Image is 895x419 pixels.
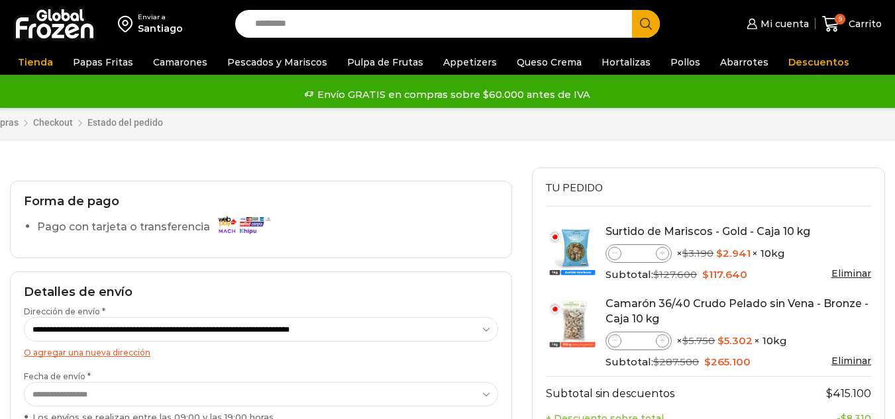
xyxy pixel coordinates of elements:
[146,50,214,75] a: Camarones
[11,50,60,75] a: Tienda
[717,334,724,347] span: $
[682,247,713,259] bdi: 3.190
[24,317,498,342] select: Dirección de envío *
[118,13,138,35] img: address-field-icon.svg
[664,50,707,75] a: Pollos
[510,50,588,75] a: Queso Crema
[682,334,688,347] span: $
[713,50,775,75] a: Abarrotes
[702,268,709,281] span: $
[822,9,882,40] a: 9 Carrito
[717,334,753,347] bdi: 5.302
[437,50,503,75] a: Appetizers
[605,225,810,238] a: Surtido de Mariscos - Gold - Caja 10 kg
[621,246,656,261] input: Product quantity
[546,181,603,195] span: Tu pedido
[66,50,140,75] a: Papas Fritas
[605,355,871,369] div: Subtotal:
[831,267,871,279] a: Eliminar
[682,247,688,259] span: $
[24,195,498,209] h2: Forma de pago
[826,387,871,400] bdi: 415.100
[24,382,498,406] select: Fecha de envío * Los envíos se realizan entre las 09:00 y las 19:00 horas.
[605,332,871,350] div: × × 10kg
[605,244,871,263] div: × × 10kg
[138,13,183,22] div: Enviar a
[702,268,747,281] bdi: 117.640
[653,355,699,368] bdi: 287.500
[782,50,856,75] a: Descuentos
[24,285,498,300] h2: Detalles de envío
[221,50,334,75] a: Pescados y Mariscos
[716,247,723,259] span: $
[595,50,657,75] a: Hortalizas
[682,334,715,347] bdi: 5.750
[632,10,660,38] button: Search button
[757,17,809,30] span: Mi cuenta
[605,297,869,325] a: Camarón 36/40 Crudo Pelado sin Vena - Bronze - Caja 10 kg
[831,355,871,367] a: Eliminar
[716,247,751,259] bdi: 2.941
[826,387,833,400] span: $
[653,268,659,281] span: $
[743,11,808,37] a: Mi cuenta
[341,50,430,75] a: Pulpa de Frutas
[704,355,751,368] bdi: 265.100
[835,14,845,24] span: 9
[704,355,711,368] span: $
[845,17,882,30] span: Carrito
[546,377,752,409] th: Subtotal sin descuentos
[214,213,274,236] img: Pago con tarjeta o transferencia
[138,22,183,35] div: Santiago
[37,216,278,239] label: Pago con tarjeta o transferencia
[621,333,656,349] input: Product quantity
[605,267,871,282] div: Subtotal:
[653,268,697,281] bdi: 127.600
[24,306,498,342] label: Dirección de envío *
[24,348,150,357] a: O agregar una nueva dirección
[653,355,659,368] span: $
